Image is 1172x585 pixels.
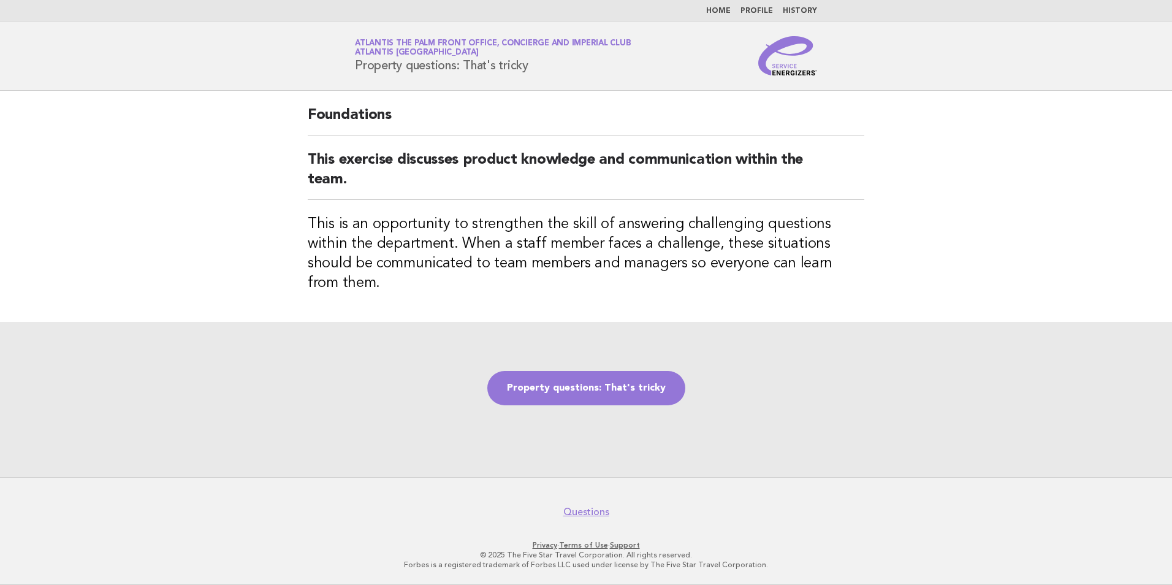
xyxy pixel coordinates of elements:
[355,39,631,56] a: Atlantis The Palm Front Office, Concierge and Imperial ClubAtlantis [GEOGRAPHIC_DATA]
[533,541,557,549] a: Privacy
[355,49,479,57] span: Atlantis [GEOGRAPHIC_DATA]
[211,560,961,570] p: Forbes is a registered trademark of Forbes LLC used under license by The Five Star Travel Corpora...
[211,540,961,550] p: · ·
[308,105,864,136] h2: Foundations
[355,40,631,72] h1: Property questions: That's tricky
[563,506,609,518] a: Questions
[610,541,640,549] a: Support
[308,150,864,200] h2: This exercise discusses product knowledge and communication within the team.
[706,7,731,15] a: Home
[308,215,864,293] h3: This is an opportunity to strengthen the skill of answering challenging questions within the depa...
[559,541,608,549] a: Terms of Use
[211,550,961,560] p: © 2025 The Five Star Travel Corporation. All rights reserved.
[740,7,773,15] a: Profile
[758,36,817,75] img: Service Energizers
[487,371,685,405] a: Property questions: That's tricky
[783,7,817,15] a: History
